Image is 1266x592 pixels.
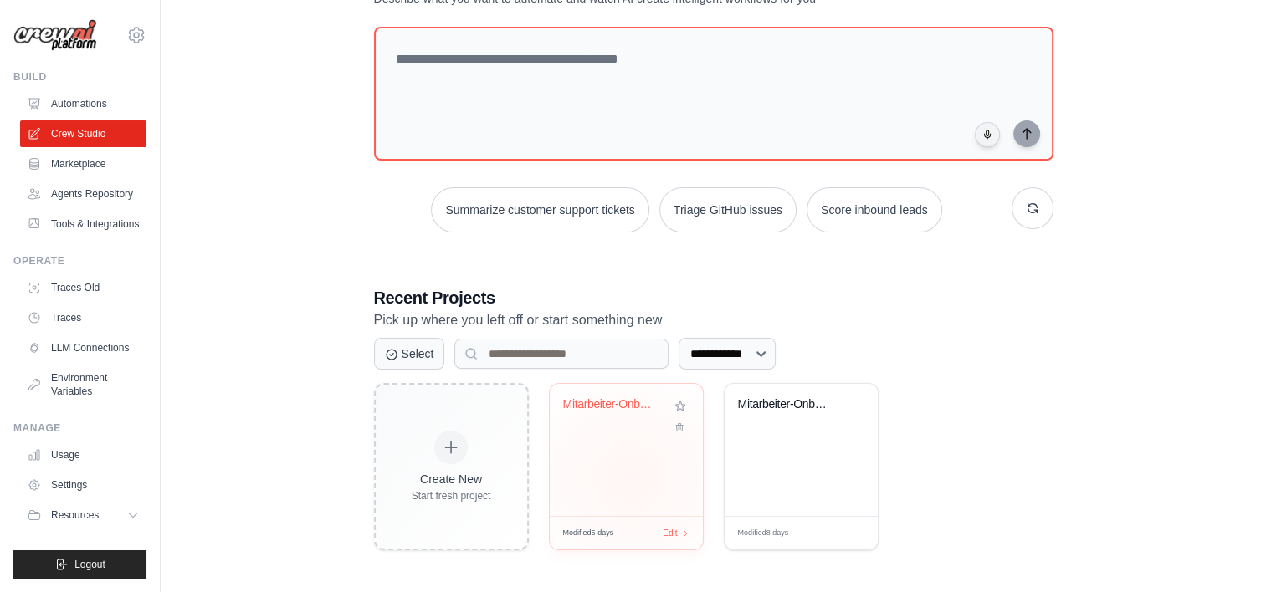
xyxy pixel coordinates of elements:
span: Logout [74,558,105,571]
button: Select [374,338,445,370]
a: Marketplace [20,151,146,177]
a: Agents Repository [20,181,146,207]
a: Traces [20,304,146,331]
img: Logo [13,19,97,52]
a: Crew Studio [20,120,146,147]
div: Manage [13,421,146,435]
a: Traces Old [20,274,146,301]
a: Environment Variables [20,365,146,405]
button: Summarize customer support tickets [431,187,648,232]
div: Mitarbeiter-Onboarding Kommunale Verwaltung [563,397,664,412]
button: Delete project [671,419,689,436]
div: Mitarbeiter-Onboarding & Weiterentwicklung [738,397,839,412]
h3: Recent Projects [374,286,1053,309]
span: Modified 5 days [563,528,614,539]
span: Edit [838,527,852,539]
a: Usage [20,441,146,468]
button: Logout [13,550,146,579]
button: Add to favorites [671,397,689,416]
span: Resources [51,508,99,522]
a: Settings [20,472,146,498]
a: LLM Connections [20,334,146,361]
button: Score inbound leads [807,187,942,232]
p: Pick up where you left off or start something new [374,309,1053,331]
button: Click to speak your automation idea [975,122,1000,147]
button: Triage GitHub issues [659,187,797,232]
div: Operate [13,254,146,268]
div: Create New [412,471,491,487]
div: Build [13,70,146,84]
a: Automations [20,90,146,117]
div: Start fresh project [412,489,491,503]
button: Resources [20,502,146,528]
button: Get new suggestions [1012,187,1053,229]
span: Edit [663,527,677,539]
a: Tools & Integrations [20,211,146,237]
span: Modified 8 days [738,528,789,539]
